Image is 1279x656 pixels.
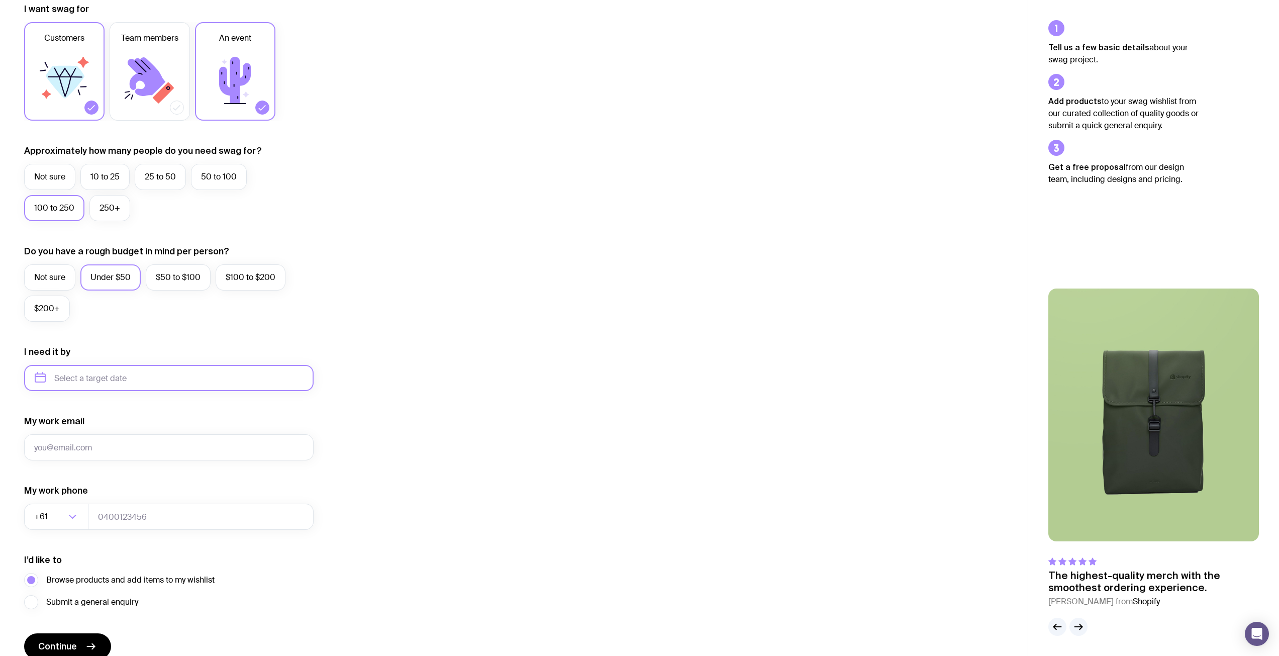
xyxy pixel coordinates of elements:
cite: [PERSON_NAME] from [1048,596,1259,608]
span: Submit a general enquiry [46,596,138,608]
p: to your swag wishlist from our curated collection of quality goods or submit a quick general enqu... [1048,95,1199,132]
label: Do you have a rough budget in mind per person? [24,245,229,257]
span: Continue [38,640,77,652]
input: Select a target date [24,365,314,391]
div: Search for option [24,504,88,530]
label: My work phone [24,485,88,497]
p: The highest-quality merch with the smoothest ordering experience. [1048,570,1259,594]
label: $50 to $100 [146,264,211,291]
label: Not sure [24,264,75,291]
label: I want swag for [24,3,89,15]
label: Approximately how many people do you need swag for? [24,145,262,157]
input: Search for option [50,504,65,530]
label: My work email [24,415,84,427]
label: I need it by [24,346,70,358]
span: Browse products and add items to my wishlist [46,574,215,586]
p: from our design team, including designs and pricing. [1048,161,1199,185]
label: I’d like to [24,554,62,566]
label: 100 to 250 [24,195,84,221]
strong: Get a free proposal [1048,162,1126,171]
label: Not sure [24,164,75,190]
input: 0400123456 [88,504,314,530]
div: Open Intercom Messenger [1245,622,1269,646]
strong: Tell us a few basic details [1048,43,1149,52]
label: Under $50 [80,264,141,291]
label: 25 to 50 [135,164,186,190]
label: $100 to $200 [216,264,285,291]
strong: Add products [1048,97,1102,106]
span: Customers [44,32,84,44]
span: +61 [34,504,50,530]
span: Shopify [1133,596,1160,607]
span: An event [219,32,251,44]
label: $200+ [24,296,70,322]
p: about your swag project. [1048,41,1199,66]
input: you@email.com [24,434,314,460]
label: 10 to 25 [80,164,130,190]
label: 50 to 100 [191,164,247,190]
label: 250+ [89,195,130,221]
span: Team members [121,32,178,44]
